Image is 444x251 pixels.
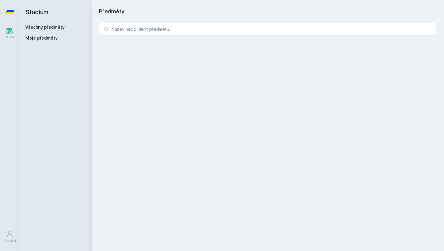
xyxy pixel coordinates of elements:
[1,228,18,246] a: Uživatel
[99,23,437,35] input: Název nebo ident předmětu…
[99,7,437,16] h1: Předměty
[25,24,65,30] a: Všechny předměty
[3,239,16,243] div: Uživatel
[1,24,18,43] a: Study
[25,35,58,41] span: Moje předměty
[5,35,14,40] div: Study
